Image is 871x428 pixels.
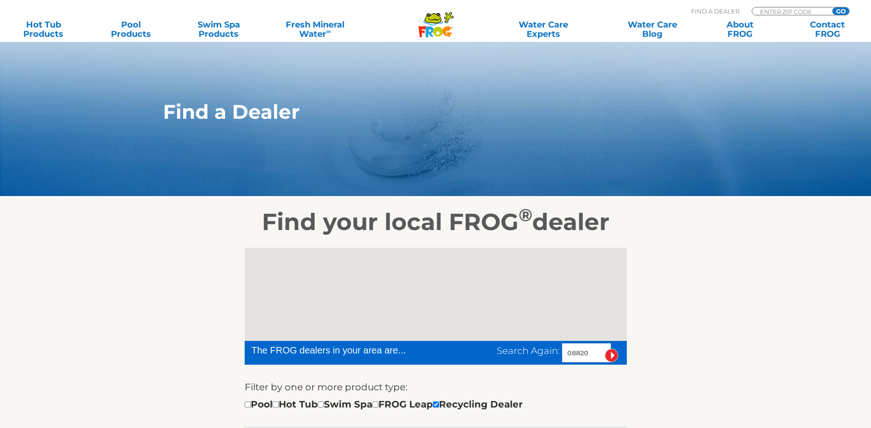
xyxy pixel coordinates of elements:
label: Filter by one or more product type: [245,380,407,394]
a: AboutFROG [706,20,774,39]
div: Pool Hot Tub Swim Spa FROG Leap Recycling Dealer [245,397,523,412]
div: The FROG dealers in your area are... [252,343,439,357]
span: Search Again: [497,345,560,356]
sup: ® [519,204,532,225]
input: GO [832,7,849,15]
input: Zip Code Form [759,7,822,15]
a: Water CareBlog [618,20,686,39]
a: Hot TubProducts [9,20,77,39]
sup: ∞ [326,27,331,35]
a: PoolProducts [97,20,165,39]
a: Swim SpaProducts [185,20,253,39]
p: Find A Dealer [691,7,740,15]
input: Submit [605,349,618,362]
a: Water CareExperts [488,20,599,39]
a: ContactFROG [794,20,862,39]
h1: Find a Dealer [163,101,665,123]
h2: Find your local FROG dealer [149,208,722,236]
a: Fresh MineralWater∞ [272,20,357,39]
